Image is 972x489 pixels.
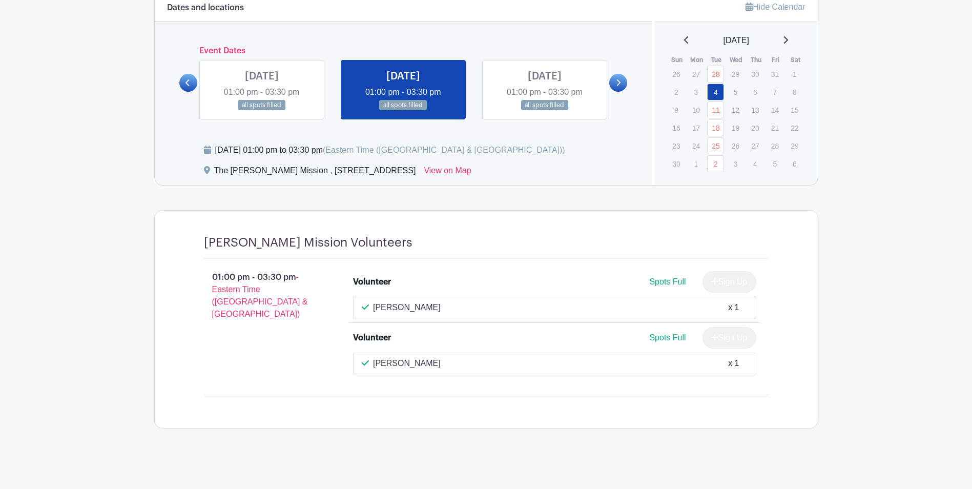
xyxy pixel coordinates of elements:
span: Spots Full [649,333,686,342]
a: View on Map [424,165,471,181]
th: Thu [746,55,766,65]
div: Volunteer [353,332,391,344]
p: 29 [727,66,744,82]
p: 1 [786,66,803,82]
p: 24 [688,138,705,154]
p: 01:00 pm - 03:30 pm [188,267,337,324]
p: 26 [727,138,744,154]
th: Fri [766,55,786,65]
p: 28 [767,138,783,154]
div: x 1 [728,357,739,370]
th: Sun [667,55,687,65]
th: Wed [727,55,747,65]
p: 16 [668,120,685,136]
p: 6 [786,156,803,172]
p: 13 [747,102,763,118]
p: 29 [786,138,803,154]
div: [DATE] 01:00 pm to 03:30 pm [215,144,565,156]
p: 7 [767,84,783,100]
span: [DATE] [723,34,749,47]
p: 5 [767,156,783,172]
p: 20 [747,120,763,136]
p: 19 [727,120,744,136]
a: 4 [707,84,724,100]
a: 18 [707,119,724,136]
p: 8 [786,84,803,100]
p: 14 [767,102,783,118]
p: 4 [747,156,763,172]
p: 17 [688,120,705,136]
p: 27 [747,138,763,154]
p: 10 [688,102,705,118]
span: (Eastern Time ([GEOGRAPHIC_DATA] & [GEOGRAPHIC_DATA])) [323,146,565,154]
p: 3 [688,84,705,100]
p: 12 [727,102,744,118]
th: Mon [687,55,707,65]
h4: [PERSON_NAME] Mission Volunteers [204,235,412,250]
p: 9 [668,102,685,118]
p: 6 [747,84,763,100]
span: Spots Full [649,277,686,286]
p: 21 [767,120,783,136]
a: 25 [707,137,724,154]
p: 26 [668,66,685,82]
p: 3 [727,156,744,172]
div: Volunteer [353,276,391,288]
p: 22 [786,120,803,136]
p: 15 [786,102,803,118]
h6: Event Dates [197,46,610,56]
a: 28 [707,66,724,83]
th: Tue [707,55,727,65]
p: 31 [767,66,783,82]
a: 11 [707,101,724,118]
p: 23 [668,138,685,154]
p: 1 [688,156,705,172]
p: 27 [688,66,705,82]
p: [PERSON_NAME] [373,357,441,370]
p: 30 [747,66,763,82]
p: 30 [668,156,685,172]
a: Hide Calendar [746,3,805,11]
div: The [PERSON_NAME] Mission , [STREET_ADDRESS] [214,165,416,181]
h6: Dates and locations [167,3,244,13]
p: [PERSON_NAME] [373,301,441,314]
th: Sat [785,55,805,65]
div: x 1 [728,301,739,314]
a: 2 [707,155,724,172]
p: 5 [727,84,744,100]
p: 2 [668,84,685,100]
